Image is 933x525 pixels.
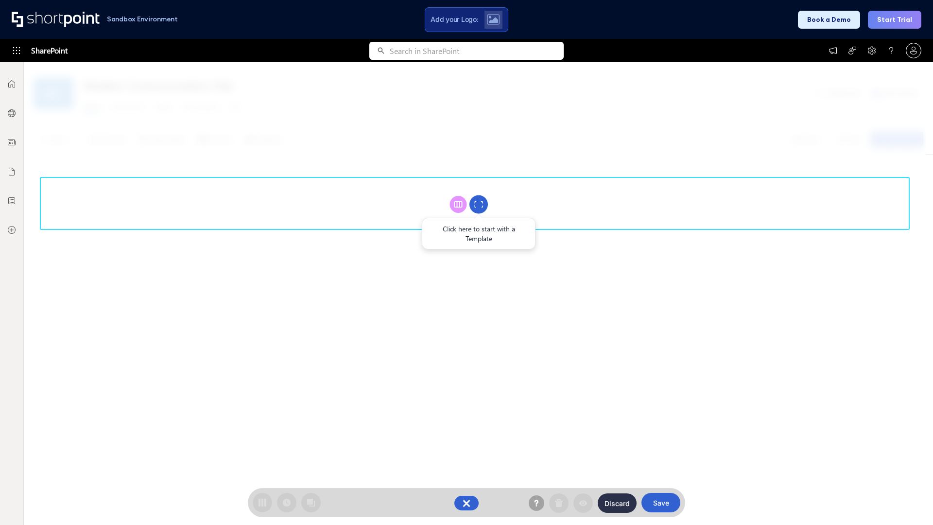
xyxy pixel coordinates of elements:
[598,493,637,513] button: Discard
[31,39,68,62] span: SharePoint
[641,493,680,512] button: Save
[390,42,564,60] input: Search in SharePoint
[431,15,478,24] span: Add your Logo:
[868,11,921,29] button: Start Trial
[487,14,500,25] img: Upload logo
[884,478,933,525] iframe: Chat Widget
[798,11,860,29] button: Book a Demo
[107,17,178,22] h1: Sandbox Environment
